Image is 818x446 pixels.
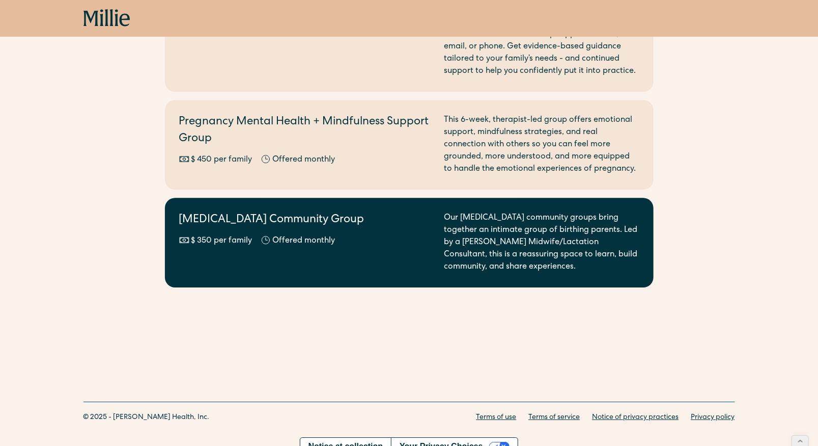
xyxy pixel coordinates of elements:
a: [MEDICAL_DATA] Community Group$ 350 per familyOffered monthlyOur [MEDICAL_DATA] community groups ... [165,198,654,287]
a: Notice of privacy practices [593,412,679,423]
h2: Pregnancy Mental Health + Mindfulness Support Group [179,114,432,148]
div: © 2025 - [PERSON_NAME] Health, Inc. [83,412,210,423]
a: Terms of use [476,412,517,423]
div: Offered monthly [273,154,335,166]
div: $ 450 per family [191,154,252,166]
h2: [MEDICAL_DATA] Community Group [179,212,432,229]
a: Terms of service [529,412,580,423]
div: This 6-week, therapist-led group offers emotional support, mindfulness strategies, and real conne... [444,114,639,175]
a: Privacy policy [691,412,735,423]
div: $ 350 per family [191,235,252,247]
div: Offered monthly [273,235,335,247]
div: Our [MEDICAL_DATA] community groups bring together an intimate group of birthing parents. Led by ... [444,212,639,273]
a: Pregnancy Mental Health + Mindfulness Support Group$ 450 per familyOffered monthlyThis 6-week, th... [165,100,654,190]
